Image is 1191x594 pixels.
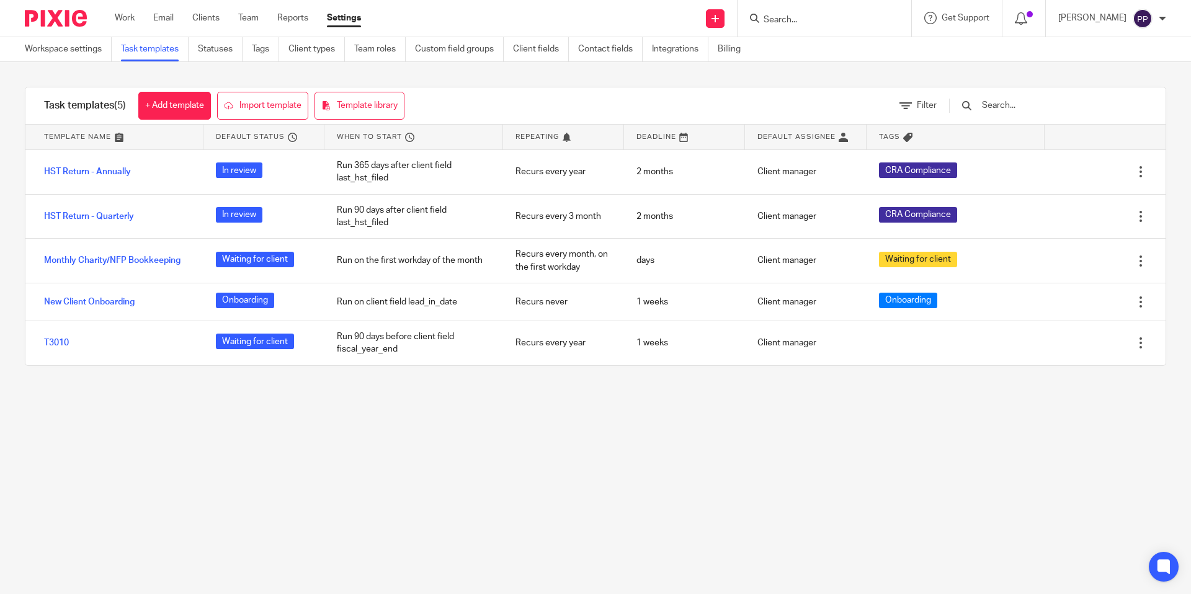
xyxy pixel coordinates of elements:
p: [PERSON_NAME] [1058,12,1126,24]
div: Client manager [745,156,866,187]
div: 2 months [624,156,745,187]
div: days [624,245,745,276]
a: T3010 [44,337,69,349]
span: Waiting for client [885,253,951,265]
div: Run 365 days after client field last_hst_filed [324,150,502,194]
a: Monthly Charity/NFP Bookkeeping [44,254,181,267]
a: Custom field groups [415,37,504,61]
a: Email [153,12,174,24]
span: When to start [337,131,402,142]
a: HST Return - Annually [44,166,131,178]
a: Team [238,12,259,24]
span: Deadline [636,131,676,142]
span: Waiting for client [216,334,294,349]
a: Workspace settings [25,37,112,61]
span: Get Support [942,14,989,22]
h1: Task templates [44,99,126,112]
input: Search... [981,99,1125,112]
a: Contact fields [578,37,643,61]
span: Template name [44,131,111,142]
a: + Add template [138,92,211,120]
a: HST Return - Quarterly [44,210,134,223]
div: Recurs every year [503,156,624,187]
span: Repeating [515,131,559,142]
div: Run 90 days after client field last_hst_filed [324,195,502,239]
div: Run on client field lead_in_date [324,286,502,317]
a: New Client Onboarding [44,296,135,308]
div: Recurs every month, on the first workday [503,239,624,283]
a: Client types [288,37,345,61]
a: Work [115,12,135,24]
div: Recurs every year [503,327,624,358]
div: 1 weeks [624,327,745,358]
input: Search [762,15,874,26]
a: Client fields [513,37,569,61]
a: Tags [252,37,279,61]
span: CRA Compliance [885,164,951,177]
span: Default assignee [757,131,836,142]
span: Tags [879,131,900,142]
span: Filter [917,101,937,110]
span: In review [216,162,262,178]
span: Onboarding [216,293,274,308]
a: Team roles [354,37,406,61]
a: Template library [314,92,404,120]
div: Client manager [745,327,866,358]
span: In review [216,207,262,223]
div: Recurs never [503,286,624,317]
a: Billing [718,37,750,61]
span: Default status [216,131,285,142]
div: Run 90 days before client field fiscal_year_end [324,321,502,365]
span: CRA Compliance [885,208,951,221]
a: Import template [217,92,308,120]
div: Client manager [745,286,866,317]
div: Run on the first workday of the month [324,245,502,276]
span: Onboarding [885,294,931,306]
span: (5) [114,100,126,110]
a: Reports [277,12,308,24]
a: Clients [192,12,220,24]
div: Client manager [745,201,866,232]
div: Client manager [745,245,866,276]
img: svg%3E [1133,9,1153,29]
div: Recurs every 3 month [503,201,624,232]
a: Statuses [198,37,243,61]
img: Pixie [25,10,87,27]
a: Task templates [121,37,189,61]
span: Waiting for client [216,252,294,267]
a: Integrations [652,37,708,61]
div: 2 months [624,201,745,232]
a: Settings [327,12,361,24]
div: 1 weeks [624,286,745,317]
